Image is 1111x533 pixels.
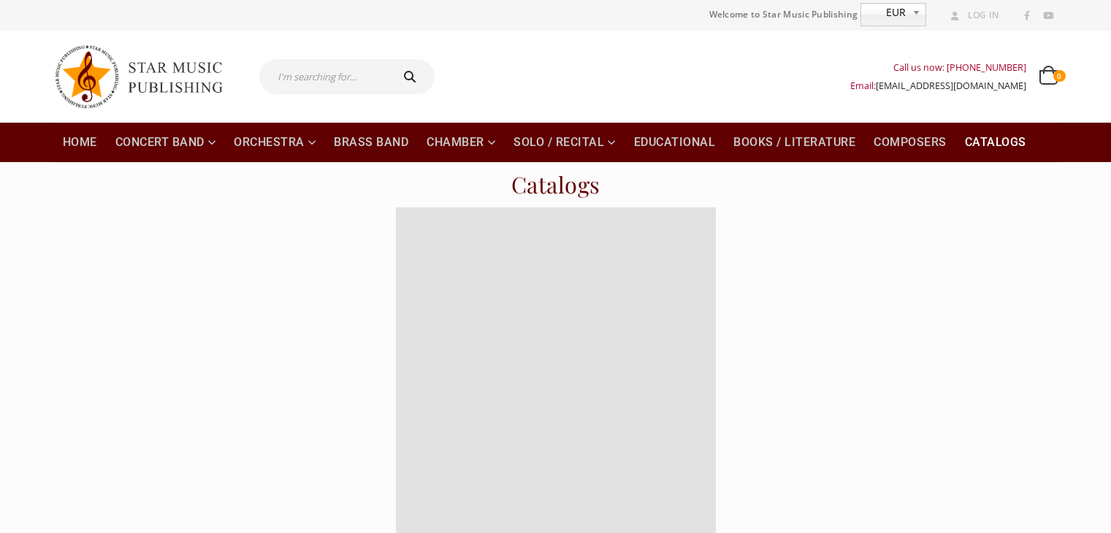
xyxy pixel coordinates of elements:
a: Brass Band [325,123,417,162]
a: Home [54,123,106,162]
button: Search [389,59,435,94]
span: EUR [861,4,906,21]
div: Email: [850,77,1026,95]
a: Educational [625,123,725,162]
a: Chamber [418,123,504,162]
a: Concert Band [107,123,225,162]
div: Call us now: [PHONE_NUMBER] [850,58,1026,77]
h1: Catalogs [511,172,600,199]
a: Facebook [1018,7,1036,26]
a: Composers [865,123,955,162]
span: 0 [1053,70,1065,82]
a: [EMAIL_ADDRESS][DOMAIN_NAME] [876,80,1026,92]
img: Star Music Publishing [54,38,237,115]
span: Welcome to Star Music Publishing [709,4,858,26]
a: Books / Literature [725,123,864,162]
a: Catalogs [956,123,1035,162]
a: Youtube [1039,7,1058,26]
input: I'm searching for... [259,59,389,94]
a: Solo / Recital [505,123,625,162]
a: Log In [945,6,999,25]
a: Orchestra [225,123,324,162]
